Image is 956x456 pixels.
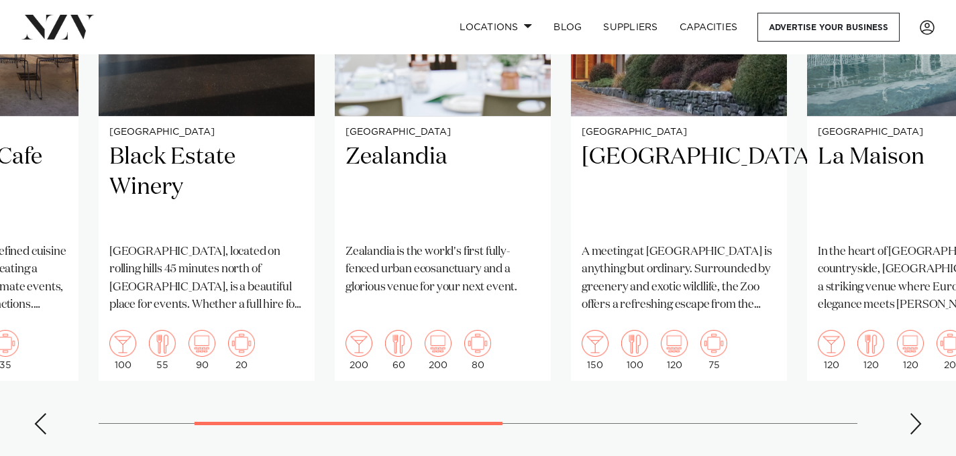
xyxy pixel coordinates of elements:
[425,330,452,370] div: 200
[897,330,924,357] img: theatre.png
[149,330,176,357] img: dining.png
[346,127,540,137] small: [GEOGRAPHIC_DATA]
[109,330,136,357] img: cocktail.png
[700,330,727,357] img: meeting.png
[592,13,668,42] a: SUPPLIERS
[818,330,845,370] div: 120
[582,243,776,314] p: A meeting at [GEOGRAPHIC_DATA] is anything but ordinary. Surrounded by greenery and exotic wildli...
[385,330,412,370] div: 60
[425,330,452,357] img: theatre.png
[189,330,215,357] img: theatre.png
[582,127,776,137] small: [GEOGRAPHIC_DATA]
[346,142,540,233] h2: Zealandia
[346,330,372,357] img: cocktail.png
[669,13,749,42] a: Capacities
[346,330,372,370] div: 200
[661,330,688,357] img: theatre.png
[582,330,608,370] div: 150
[109,127,304,137] small: [GEOGRAPHIC_DATA]
[818,330,845,357] img: cocktail.png
[149,330,176,370] div: 55
[464,330,491,357] img: meeting.png
[857,330,884,370] div: 120
[109,243,304,314] p: [GEOGRAPHIC_DATA], located on rolling hills 45 minutes north of [GEOGRAPHIC_DATA], is a beautiful...
[228,330,255,357] img: meeting.png
[757,13,900,42] a: Advertise your business
[621,330,648,357] img: dining.png
[897,330,924,370] div: 120
[700,330,727,370] div: 75
[109,330,136,370] div: 100
[582,142,776,233] h2: [GEOGRAPHIC_DATA]
[621,330,648,370] div: 100
[543,13,592,42] a: BLOG
[385,330,412,357] img: dining.png
[21,15,95,39] img: nzv-logo.png
[464,330,491,370] div: 80
[346,243,540,296] p: Zealandia is the world's first fully-fenced urban ecosanctuary and a glorious venue for your next...
[228,330,255,370] div: 20
[582,330,608,357] img: cocktail.png
[189,330,215,370] div: 90
[857,330,884,357] img: dining.png
[109,142,304,233] h2: Black Estate Winery
[661,330,688,370] div: 120
[449,13,543,42] a: Locations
